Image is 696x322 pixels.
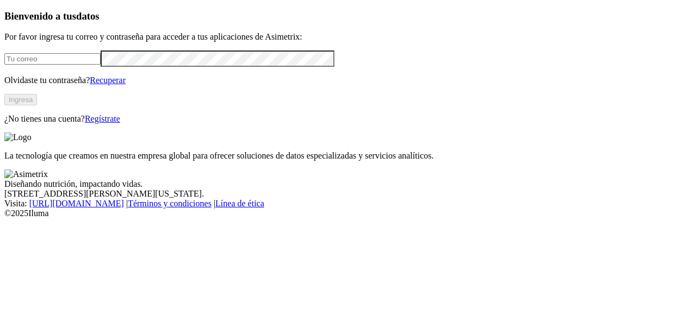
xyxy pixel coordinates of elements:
[4,132,32,142] img: Logo
[29,199,124,208] a: [URL][DOMAIN_NAME]
[4,53,101,65] input: Tu correo
[4,209,692,218] div: © 2025 Iluma
[4,32,692,42] p: Por favor ingresa tu correo y contraseña para acceder a tus aplicaciones de Asimetrix:
[128,199,212,208] a: Términos y condiciones
[4,179,692,189] div: Diseñando nutrición, impactando vidas.
[4,114,692,124] p: ¿No tienes una cuenta?
[90,75,126,85] a: Recuperar
[4,169,48,179] img: Asimetrix
[4,10,692,22] h3: Bienvenido a tus
[4,189,692,199] div: [STREET_ADDRESS][PERSON_NAME][US_STATE].
[4,75,692,85] p: Olvidaste tu contraseña?
[4,94,37,105] button: Ingresa
[4,151,692,161] p: La tecnología que creamos en nuestra empresa global para ofrecer soluciones de datos especializad...
[215,199,264,208] a: Línea de ética
[4,199,692,209] div: Visita : | |
[85,114,120,123] a: Regístrate
[76,10,100,22] span: datos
